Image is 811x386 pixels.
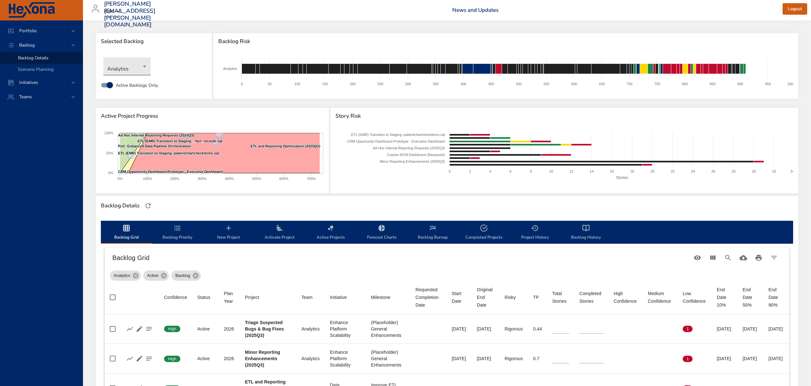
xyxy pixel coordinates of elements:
[164,293,187,301] div: Confidence
[164,356,180,362] span: High
[309,224,352,241] span: Active Projects
[14,79,43,85] span: Initiatives
[373,146,445,150] text: Ad Hoc Internal Reporting Requests (2025Q3)
[135,354,144,363] button: Edit Project Details
[788,5,802,13] span: Logout
[416,286,442,309] div: Sort
[371,293,405,301] span: Milestone
[630,169,634,173] text: 18
[197,293,210,301] div: Status
[787,82,795,86] text: 1000
[380,160,445,163] text: Minor Reporting Enhancements (2025Q3)
[416,286,442,309] div: Requested Completion Date
[101,221,793,244] div: backlog-tab
[198,177,207,181] text: 300%
[108,171,113,175] text: 0%
[14,28,42,34] span: Portfolio
[330,293,347,301] div: Sort
[280,177,289,181] text: 600%
[371,293,390,301] div: Milestone
[449,169,451,173] text: 0
[683,290,707,305] div: Sort
[197,293,214,301] span: Status
[330,319,361,338] div: Enhance Platform Scalability
[197,326,214,332] div: Active
[267,82,271,86] text: 50
[720,250,736,265] button: Search
[371,319,405,338] div: (Placeholder) General Enhancements
[477,286,494,309] span: Original End Date
[488,82,494,86] text: 450
[533,293,539,301] div: TP
[144,354,154,363] button: Project Notes
[371,293,390,301] div: Sort
[104,131,113,135] text: 100%
[118,144,191,148] text: PoC: Enhanced Data Pipeline Orchestration
[654,82,660,86] text: 750
[322,82,328,86] text: 150
[614,290,638,305] span: High Confidence
[105,248,789,268] div: Table Toolbar
[101,113,324,119] span: Active Project Progress
[197,355,214,362] div: Active
[682,82,687,86] text: 800
[552,290,569,305] div: Total Stories
[405,82,411,86] text: 300
[360,224,403,241] span: Forecast Charts
[143,177,152,181] text: 100%
[170,177,179,181] text: 200%
[505,293,523,301] span: Risky
[18,66,54,72] span: Scenario Planning
[477,326,494,332] div: [DATE]
[683,356,693,362] span: 1
[18,55,49,61] span: Backlog Details
[513,224,557,241] span: Project History
[116,82,158,89] span: Active Backlogs Only
[690,250,705,265] button: Standard Views
[590,169,594,173] text: 14
[387,153,445,157] text: Custom RCM Dashboard (Basepoint)
[110,271,141,281] div: Analytics
[505,293,516,301] div: Risky
[351,133,445,137] text: ETL (EMR) Transition to Staging: patientchartcheckitems.sql
[245,350,280,367] b: Minor Reporting Enhancements (2025Q3)
[106,151,113,155] text: 50%
[766,250,782,265] button: Filter Table
[648,356,658,362] span: 0
[769,286,784,309] div: End Date 90%
[411,224,454,241] span: Backlog Burnup
[301,293,319,301] span: Team
[104,1,155,28] h3: [PERSON_NAME][EMAIL_ADDRESS][PERSON_NAME][DOMAIN_NAME]
[347,139,445,143] text: CRM Opportunity Dashboard Prototype - Executive Dashboard
[627,82,632,86] text: 700
[599,82,604,86] text: 650
[8,2,56,18] img: Hexona
[218,38,793,45] span: Backlog Risk
[371,349,405,368] div: (Placeholder) General Enhancements
[452,290,467,305] div: Start Date
[614,290,638,305] div: Sort
[245,320,284,338] b: Triage Suspected Bugs & Bug Fixes (2025Q3)
[772,169,776,173] text: 32
[489,169,491,173] text: 4
[377,82,383,86] text: 250
[301,326,319,332] div: Analytics
[614,326,624,332] span: 0
[224,326,235,332] div: 2026
[335,113,793,119] span: Story Risk
[743,326,758,332] div: [DATE]
[125,354,135,363] button: Show Burnup
[223,67,237,71] text: Analytics
[99,201,141,211] div: Backlog Details
[579,290,604,305] div: Completed Stories
[717,326,732,332] div: [DATE]
[118,170,223,174] text: CRM Opportunity Dashboard Prototype - Executive Dashboard
[433,82,439,86] text: 350
[258,224,301,241] span: Activate Project
[579,290,604,305] div: Sort
[110,272,134,279] span: Analytics
[683,290,707,305] div: Low Confidence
